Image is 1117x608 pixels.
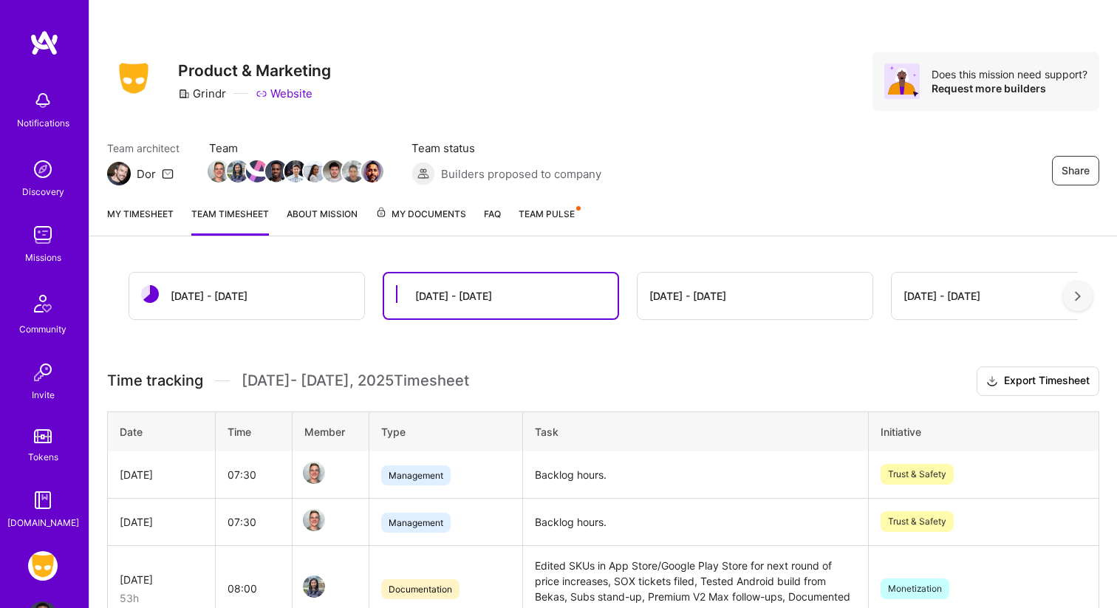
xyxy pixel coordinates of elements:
div: [DATE] - [DATE] [171,288,247,304]
div: [DATE] - [DATE] [415,288,492,304]
div: Grindr [178,86,226,101]
td: Backlog hours. [522,498,868,545]
a: Team Member Avatar [344,159,363,184]
img: Team Member Avatar [304,160,326,182]
a: Team Member Avatar [304,574,324,599]
div: Does this mission need support? [932,67,1087,81]
a: Team Member Avatar [209,159,228,184]
a: Team Member Avatar [305,159,324,184]
a: Team Member Avatar [267,159,286,184]
img: Team Member Avatar [361,160,383,182]
img: Team Member Avatar [284,160,307,182]
span: Team architect [107,140,180,156]
span: Time tracking [107,372,203,390]
img: Team Member Avatar [208,160,230,182]
img: Team Member Avatar [303,575,325,598]
div: Discovery [22,184,64,199]
img: Avatar [884,64,920,99]
a: My timesheet [107,206,174,236]
i: icon Download [986,374,998,389]
img: logo [30,30,59,56]
div: [DATE] - [DATE] [903,288,980,304]
div: [DATE] [120,467,203,482]
a: Team Pulse [519,206,579,236]
div: Dor [137,166,156,182]
div: 53h [120,590,203,606]
td: 07:30 [215,451,292,499]
img: Team Member Avatar [342,160,364,182]
span: Team status [411,140,601,156]
a: Team Member Avatar [324,159,344,184]
img: Builders proposed to company [411,162,435,185]
a: Website [256,86,312,101]
a: My Documents [375,206,466,236]
h3: Product & Marketing [178,61,331,80]
img: Team Member Avatar [246,160,268,182]
a: Team Member Avatar [286,159,305,184]
img: right [1075,291,1081,301]
img: guide book [28,485,58,515]
img: Company Logo [107,58,160,98]
div: Community [19,321,66,337]
div: [DATE] - [DATE] [649,288,726,304]
span: Documentation [381,579,460,599]
img: teamwork [28,220,58,250]
span: Team Pulse [519,208,575,219]
a: Team Member Avatar [363,159,382,184]
a: Team Member Avatar [304,508,324,533]
span: Builders proposed to company [441,166,601,182]
div: Request more builders [932,81,1087,95]
th: Task [522,411,868,451]
i: icon CompanyGray [178,88,190,100]
img: Team Member Avatar [303,509,325,531]
div: [DATE] [120,514,203,530]
span: Monetization [881,578,949,599]
th: Time [215,411,292,451]
img: Team Member Avatar [265,160,287,182]
img: Grindr: Product & Marketing [28,551,58,581]
img: bell [28,86,58,115]
a: Grindr: Product & Marketing [24,551,61,581]
span: [DATE] - [DATE] , 2025 Timesheet [242,372,469,390]
i: icon Mail [162,168,174,180]
img: Team Architect [107,162,131,185]
a: About Mission [287,206,358,236]
img: Team Member Avatar [303,462,325,484]
a: FAQ [484,206,501,236]
span: Trust & Safety [881,464,954,485]
div: [DATE] [120,572,203,587]
th: Type [369,411,522,451]
a: Team Member Avatar [304,460,324,485]
button: Export Timesheet [977,366,1099,396]
td: Backlog hours. [522,451,868,499]
th: Date [108,411,216,451]
span: Team [209,140,382,156]
img: tokens [34,429,52,443]
a: Team Member Avatar [247,159,267,184]
th: Initiative [868,411,1099,451]
button: Share [1052,156,1099,185]
img: Community [25,286,61,321]
span: Trust & Safety [881,511,954,532]
a: Team timesheet [191,206,269,236]
span: My Documents [375,206,466,222]
td: 07:30 [215,498,292,545]
div: [DOMAIN_NAME] [7,515,79,530]
img: discovery [28,154,58,184]
th: Member [292,411,369,451]
span: Share [1062,163,1090,178]
span: Management [381,465,451,485]
img: Team Member Avatar [227,160,249,182]
div: Notifications [17,115,69,131]
div: Invite [32,387,55,403]
div: Missions [25,250,61,265]
a: Team Member Avatar [228,159,247,184]
img: status icon [141,285,159,303]
img: Invite [28,358,58,387]
img: Team Member Avatar [323,160,345,182]
span: Management [381,513,451,533]
div: Tokens [28,449,58,465]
